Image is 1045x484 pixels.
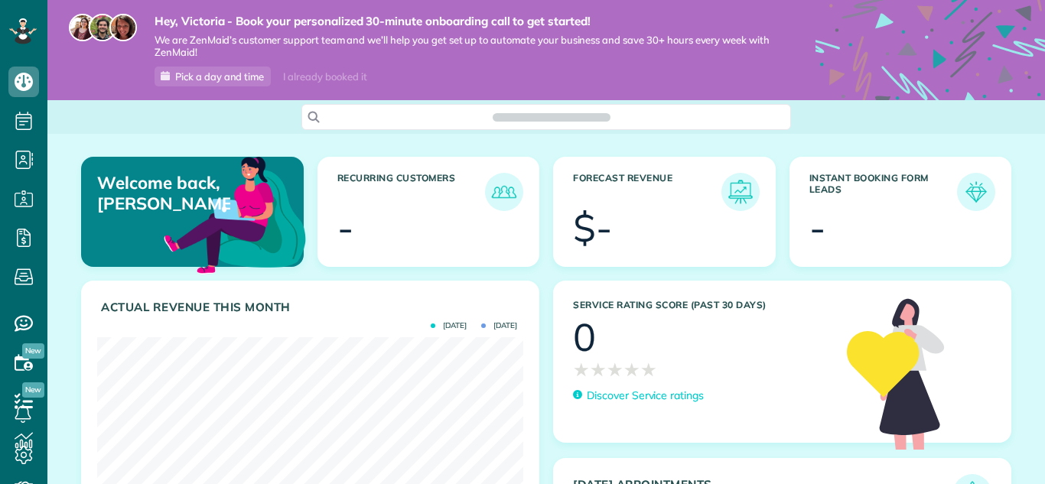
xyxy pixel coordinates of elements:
[155,67,271,86] a: Pick a day and time
[89,14,116,41] img: jorge-587dff0eeaa6aab1f244e6dc62b8924c3b6ad411094392a53c71c6c4a576187d.jpg
[573,318,596,356] div: 0
[573,356,590,383] span: ★
[155,14,770,29] strong: Hey, Victoria - Book your personalized 30-minute onboarding call to get started!
[640,356,657,383] span: ★
[161,139,309,287] img: dashboard_welcome-42a62b7d889689a78055ac9021e634bf52bae3f8056760290aed330b23ab8690.png
[607,356,623,383] span: ★
[623,356,640,383] span: ★
[573,173,721,211] h3: Forecast Revenue
[69,14,96,41] img: maria-72a9807cf96188c08ef61303f053569d2e2a8a1cde33d635c8a3ac13582a053d.jpg
[481,322,517,330] span: [DATE]
[274,67,376,86] div: I already booked it
[809,209,825,247] div: -
[109,14,137,41] img: michelle-19f622bdf1676172e81f8f8fba1fb50e276960ebfe0243fe18214015130c80e4.jpg
[337,209,353,247] div: -
[961,177,991,207] img: icon_form_leads-04211a6a04a5b2264e4ee56bc0799ec3eb69b7e499cbb523a139df1d13a81ae0.png
[590,356,607,383] span: ★
[573,209,612,247] div: $-
[155,34,770,60] span: We are ZenMaid’s customer support team and we’ll help you get set up to automate your business an...
[337,173,486,211] h3: Recurring Customers
[489,177,519,207] img: icon_recurring_customers-cf858462ba22bcd05b5a5880d41d6543d210077de5bb9ebc9590e49fd87d84ed.png
[725,177,756,207] img: icon_forecast_revenue-8c13a41c7ed35a8dcfafea3cbb826a0462acb37728057bba2d056411b612bbbe.png
[809,173,958,211] h3: Instant Booking Form Leads
[573,300,832,310] h3: Service Rating score (past 30 days)
[175,70,264,83] span: Pick a day and time
[431,322,467,330] span: [DATE]
[22,382,44,398] span: New
[587,388,704,404] p: Discover Service ratings
[97,173,230,213] p: Welcome back, [PERSON_NAME]!
[508,109,594,125] span: Search ZenMaid…
[22,343,44,359] span: New
[101,300,523,314] h3: Actual Revenue this month
[573,388,704,404] a: Discover Service ratings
